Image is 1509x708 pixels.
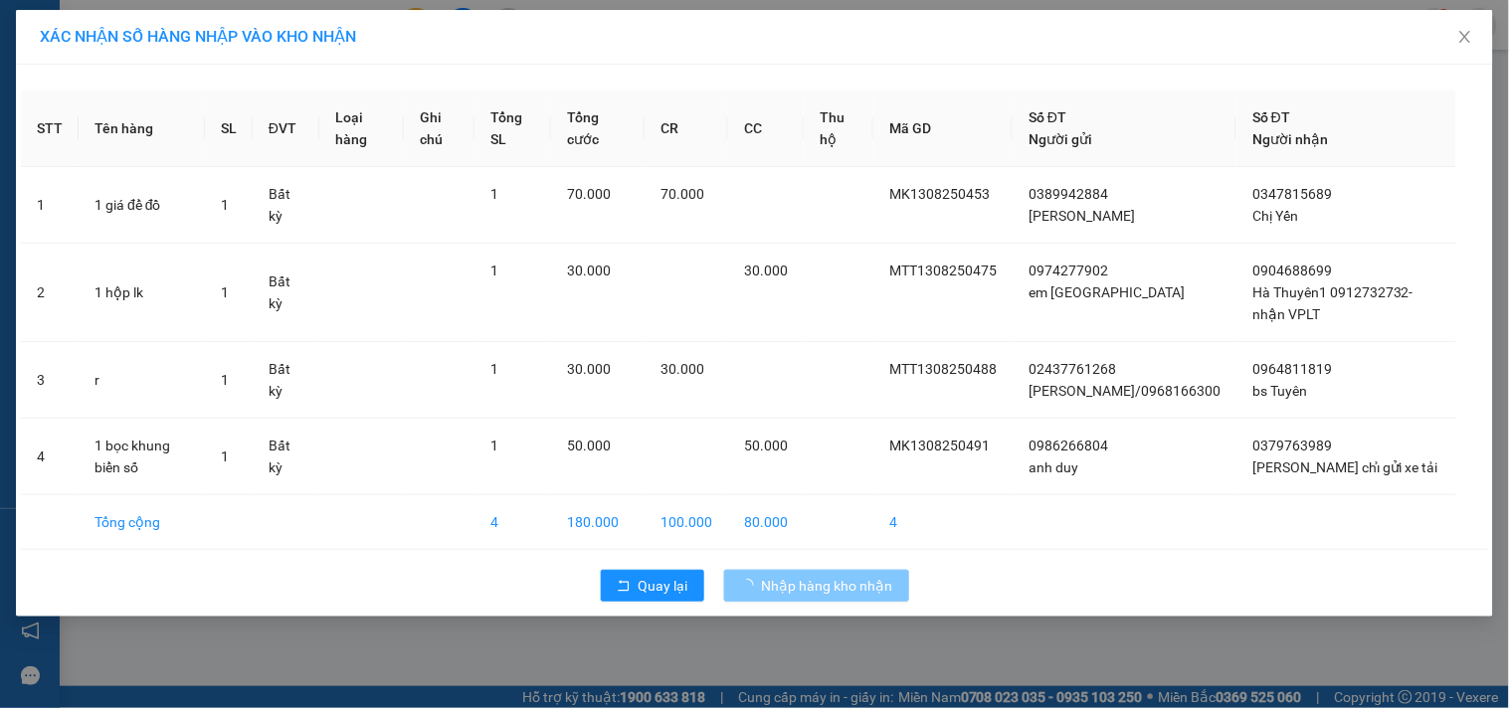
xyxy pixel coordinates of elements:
[762,575,893,597] span: Nhập hàng kho nhận
[1252,361,1332,377] span: 0964811819
[34,29,152,40] strong: Người gửi hàng xác nhận
[40,27,356,46] span: XÁC NHẬN SỐ HÀNG NHẬP VÀO KHO NHẬN
[79,244,205,342] td: 1 hộp lk
[474,90,551,167] th: Tổng SL
[567,438,611,453] span: 50.000
[205,90,253,167] th: SL
[490,263,498,278] span: 1
[567,186,611,202] span: 70.000
[79,90,205,167] th: Tên hàng
[1457,29,1473,45] span: close
[21,419,79,495] td: 4
[404,90,475,167] th: Ghi chú
[8,45,177,68] span: Tôi đã đọc và đồng ý với các nội dung trên
[21,90,79,167] th: STT
[79,167,205,244] td: 1 giá để đồ
[21,342,79,419] td: 3
[1252,284,1414,322] span: Hà Thuyên1 0912732732-nhận VPLT
[889,186,990,202] span: MK1308250453
[804,90,873,167] th: Thu hộ
[253,244,319,342] td: Bất kỳ
[889,361,997,377] span: MTT1308250488
[1252,459,1438,475] span: [PERSON_NAME] chỉ gửi xe tải
[889,263,997,278] span: MTT1308250475
[645,90,728,167] th: CR
[1252,208,1298,224] span: Chị Yến
[474,495,551,550] td: 4
[1029,438,1108,453] span: 0986266804
[728,90,804,167] th: CC
[490,438,498,453] span: 1
[253,342,319,419] td: Bất kỳ
[617,579,631,595] span: rollback
[253,167,319,244] td: Bất kỳ
[79,342,205,419] td: r
[253,419,319,495] td: Bất kỳ
[1252,438,1332,453] span: 0379763989
[221,284,229,300] span: 1
[1437,10,1493,66] button: Close
[490,361,498,377] span: 1
[740,579,762,593] span: loading
[1252,383,1307,399] span: bs Tuyên
[639,575,688,597] span: Quay lại
[221,448,229,464] span: 1
[1252,109,1290,125] span: Số ĐT
[744,263,788,278] span: 30.000
[1029,459,1078,475] span: anh duy
[319,90,404,167] th: Loại hàng
[1029,131,1092,147] span: Người gửi
[21,167,79,244] td: 1
[1029,383,1221,399] span: [PERSON_NAME]/0968166300
[1029,186,1108,202] span: 0389942884
[873,90,1013,167] th: Mã GD
[873,495,1013,550] td: 4
[1252,186,1332,202] span: 0347815689
[1252,263,1332,278] span: 0904688699
[660,186,704,202] span: 70.000
[724,570,909,602] button: Nhập hàng kho nhận
[1029,361,1116,377] span: 02437761268
[1252,131,1328,147] span: Người nhận
[601,570,704,602] button: rollbackQuay lại
[567,263,611,278] span: 30.000
[660,361,704,377] span: 30.000
[1029,109,1066,125] span: Số ĐT
[85,92,120,103] a: VeXeRe
[645,495,728,550] td: 100.000
[21,244,79,342] td: 2
[567,361,611,377] span: 30.000
[728,495,804,550] td: 80.000
[7,92,171,114] span: Copyright © 2021 – All Rights Reserved
[551,495,645,550] td: 180.000
[490,186,498,202] span: 1
[221,372,229,388] span: 1
[1029,284,1185,300] span: em [GEOGRAPHIC_DATA]
[79,419,205,495] td: 1 bọc khung biển số
[1029,263,1108,278] span: 0974277902
[221,197,229,213] span: 1
[551,90,645,167] th: Tổng cước
[1029,208,1135,224] span: [PERSON_NAME]
[744,438,788,453] span: 50.000
[889,438,990,453] span: MK1308250491
[79,495,205,550] td: Tổng cộng
[253,90,319,167] th: ĐVT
